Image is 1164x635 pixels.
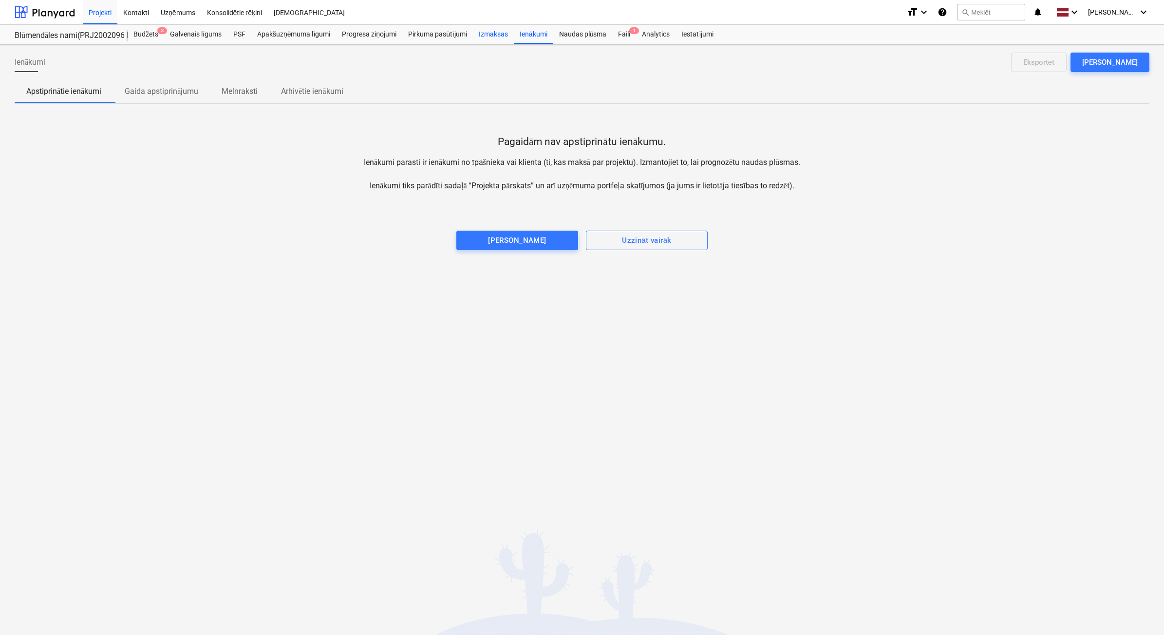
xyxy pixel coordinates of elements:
p: Melnraksti [222,86,258,97]
p: Ienākumi parasti ir ienākumi no īpašnieka vai klienta (ti, kas maksā par projektu). Izmantojiet t... [299,157,866,192]
i: Zināšanu pamats [938,6,947,18]
p: Gaida apstiprinājumu [125,86,198,97]
button: [PERSON_NAME] [456,231,578,250]
div: [PERSON_NAME] [488,234,546,247]
a: Faili1 [612,25,636,44]
a: Naudas plūsma [553,25,613,44]
div: Uzzināt vairāk [622,234,672,247]
a: Progresa ziņojumi [336,25,402,44]
div: Blūmendāles nami(PRJ2002096 Prūšu 3 kārta) - 2601984 [15,31,116,41]
span: 1 [629,27,639,34]
span: 3 [157,27,167,34]
span: search [961,8,969,16]
a: Budžets3 [128,25,164,44]
a: Izmaksas [473,25,514,44]
a: Pirkuma pasūtījumi [402,25,473,44]
span: [PERSON_NAME] [1088,8,1137,16]
div: Faili [612,25,636,44]
i: notifications [1033,6,1043,18]
span: Ienākumi [15,56,45,68]
i: keyboard_arrow_down [1069,6,1080,18]
div: [PERSON_NAME] [1082,56,1138,69]
i: format_size [906,6,918,18]
button: [PERSON_NAME] [1070,53,1149,72]
button: Uzzināt vairāk [586,231,708,250]
iframe: Chat Widget [1115,588,1164,635]
a: Ienākumi [514,25,553,44]
p: Arhivētie ienākumi [281,86,343,97]
button: Meklēt [957,4,1025,20]
p: Apstiprinātie ienākumi [26,86,101,97]
i: keyboard_arrow_down [1138,6,1149,18]
a: PSF [227,25,251,44]
a: Analytics [636,25,676,44]
i: keyboard_arrow_down [918,6,930,18]
a: Galvenais līgums [164,25,227,44]
a: Iestatījumi [676,25,719,44]
a: Apakšuzņēmuma līgumi [251,25,336,44]
div: Budžets [128,25,164,44]
p: Pagaidām nav apstiprinātu ienākumu. [498,135,666,149]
